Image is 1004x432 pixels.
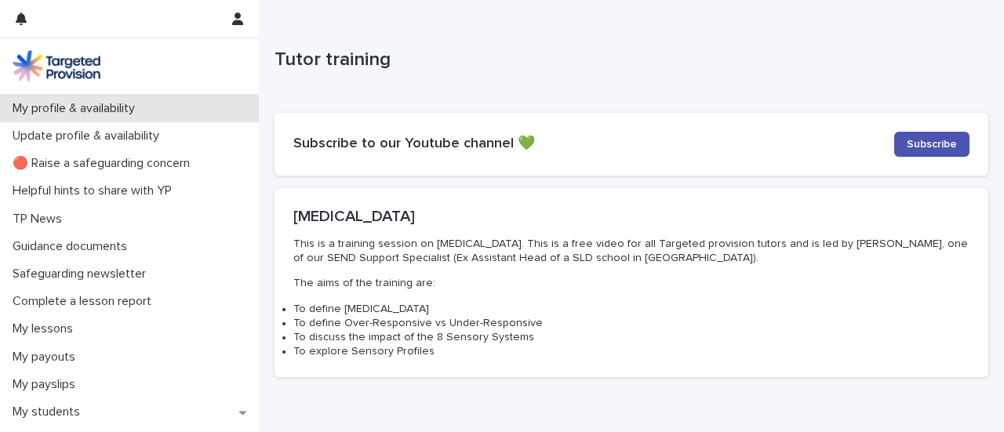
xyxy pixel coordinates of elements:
p: Safeguarding newsletter [6,267,158,281]
a: Subscribe [894,132,969,157]
p: My payouts [6,350,88,365]
span: Subscribe [907,139,957,150]
p: My lessons [6,321,85,336]
p: Guidance documents [6,239,140,254]
p: 🔴 Raise a safeguarding concern [6,156,202,171]
p: This is a training session on [MEDICAL_DATA]. This is a free video for all Targeted provision tut... [293,237,969,265]
p: My profile & availability [6,101,147,116]
img: M5nRWzHhSzIhMunXDL62 [13,50,100,82]
li: To define [MEDICAL_DATA] [293,302,969,316]
h2: Subscribe to our Youtube channel 💚 [293,136,894,153]
p: Tutor training [275,49,982,71]
li: To define Over-Responsive vs Under-Responsive [293,316,969,330]
p: TP News [6,212,75,227]
li: To discuss the impact of the 8 Sensory Systems [293,330,969,344]
h2: [MEDICAL_DATA] [293,207,969,226]
p: Complete a lesson report [6,294,164,309]
li: To explore Sensory Profiles [293,344,969,358]
p: My payslips [6,377,88,392]
p: The aims of the training are: [293,276,969,290]
p: My students [6,405,93,419]
p: Helpful hints to share with YP [6,183,184,198]
p: Update profile & availability [6,129,172,143]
